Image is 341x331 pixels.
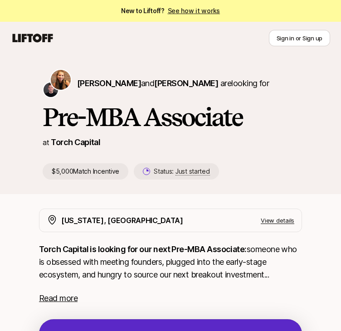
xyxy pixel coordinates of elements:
span: Just started [175,167,210,175]
span: New to Liftoff? [121,5,220,16]
p: [US_STATE], [GEOGRAPHIC_DATA] [61,214,183,226]
p: View details [261,216,294,225]
img: Katie Reiner [51,70,71,90]
strong: Torch Capital is looking for our next Pre-MBA Associate: [39,244,247,254]
p: at [43,136,49,148]
a: See how it works [168,7,220,15]
span: and [141,78,218,88]
p: $5,000 Match Incentive [43,163,128,180]
p: are looking for [77,77,269,90]
a: Torch Capital [51,137,100,147]
h1: Pre-MBA Associate [43,103,298,131]
span: Read more [39,293,78,303]
img: Christopher Harper [44,83,58,97]
p: someone who is obsessed with meeting founders, plugged into the early-stage ecosystem, and hungry... [39,243,302,281]
span: [PERSON_NAME] [154,78,218,88]
p: Status: [154,166,209,177]
button: Sign in or Sign up [269,30,330,46]
span: [PERSON_NAME] [77,78,141,88]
